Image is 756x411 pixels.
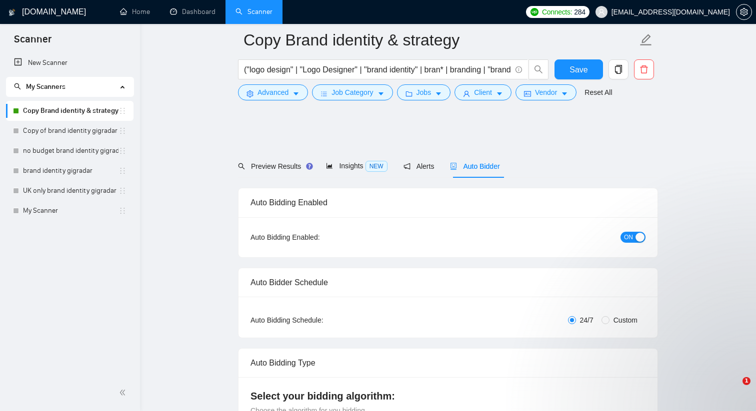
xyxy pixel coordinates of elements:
button: idcardVendorcaret-down [515,84,576,100]
span: copy [609,65,628,74]
span: robot [450,163,457,170]
span: My Scanners [14,82,65,91]
button: settingAdvancedcaret-down [238,84,308,100]
span: info-circle [515,66,522,73]
span: user [463,90,470,97]
a: homeHome [120,7,150,16]
img: logo [8,4,15,20]
a: New Scanner [14,53,125,73]
a: Copy Brand identity & strategy [23,101,118,121]
a: no budget brand identity gigradar [23,141,118,161]
span: caret-down [377,90,384,97]
span: setting [246,90,253,97]
div: Auto Bidding Schedule: [250,315,382,326]
span: holder [118,147,126,155]
span: Client [474,87,492,98]
input: Scanner name... [243,27,637,52]
span: Job Category [331,87,373,98]
span: double-left [119,388,129,398]
a: Copy of brand identity gigradar [23,121,118,141]
span: area-chart [326,162,333,169]
span: Jobs [416,87,431,98]
span: caret-down [435,90,442,97]
span: My Scanners [26,82,65,91]
div: Auto Bidding Enabled: [250,232,382,243]
span: NEW [365,161,387,172]
span: Connects: [542,6,572,17]
span: Vendor [535,87,557,98]
div: Auto Bidder Schedule [250,268,645,297]
span: delete [634,65,653,74]
span: holder [118,187,126,195]
li: My Scanner [6,201,133,221]
span: search [529,65,548,74]
a: My Scanner [23,201,118,221]
span: Alerts [403,162,434,170]
button: delete [634,59,654,79]
span: holder [118,127,126,135]
iframe: Intercom live chat [722,377,746,401]
button: barsJob Categorycaret-down [312,84,392,100]
span: setting [736,8,751,16]
button: folderJobscaret-down [397,84,451,100]
span: Preview Results [238,162,310,170]
div: Auto Bidding Enabled [250,188,645,217]
span: edit [639,33,652,46]
li: New Scanner [6,53,133,73]
div: Auto Bidding Type [250,349,645,377]
li: Copy of brand identity gigradar [6,121,133,141]
span: Auto Bidder [450,162,499,170]
li: UK only brand identity gigradar [6,181,133,201]
span: search [14,83,21,90]
a: brand identity gigradar [23,161,118,181]
span: Insights [326,162,387,170]
span: caret-down [496,90,503,97]
button: search [528,59,548,79]
span: holder [118,167,126,175]
span: user [598,8,605,15]
a: Reset All [584,87,612,98]
a: UK only brand identity gigradar [23,181,118,201]
button: userClientcaret-down [454,84,511,100]
span: Scanner [6,32,59,53]
a: dashboardDashboard [170,7,215,16]
img: upwork-logo.png [530,8,538,16]
div: Tooltip anchor [305,162,314,171]
li: no budget brand identity gigradar [6,141,133,161]
button: Save [554,59,603,79]
span: notification [403,163,410,170]
span: caret-down [561,90,568,97]
span: search [238,163,245,170]
span: caret-down [292,90,299,97]
h4: Select your bidding algorithm: [250,389,645,403]
input: Search Freelance Jobs... [244,63,511,76]
span: holder [118,107,126,115]
span: Advanced [257,87,288,98]
span: folder [405,90,412,97]
span: holder [118,207,126,215]
button: setting [736,4,752,20]
span: idcard [524,90,531,97]
a: setting [736,8,752,16]
span: 284 [574,6,585,17]
button: copy [608,59,628,79]
li: brand identity gigradar [6,161,133,181]
span: 1 [742,377,750,385]
span: Save [569,63,587,76]
span: ON [624,232,633,243]
span: bars [320,90,327,97]
a: searchScanner [235,7,272,16]
li: Copy Brand identity & strategy [6,101,133,121]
